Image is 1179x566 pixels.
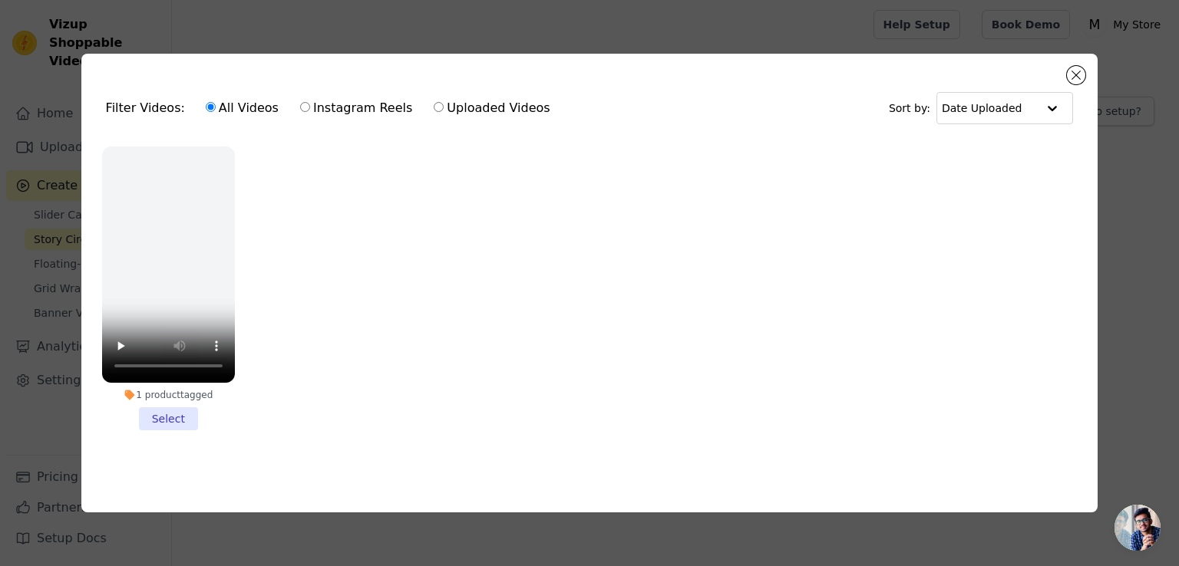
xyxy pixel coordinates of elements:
label: Uploaded Videos [433,98,550,118]
label: Instagram Reels [299,98,413,118]
div: Open chat [1115,505,1161,551]
label: All Videos [205,98,279,118]
div: Filter Videos: [106,90,559,126]
div: 1 product tagged [102,389,235,401]
div: Sort by: [889,92,1074,124]
button: Close modal [1067,66,1085,84]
